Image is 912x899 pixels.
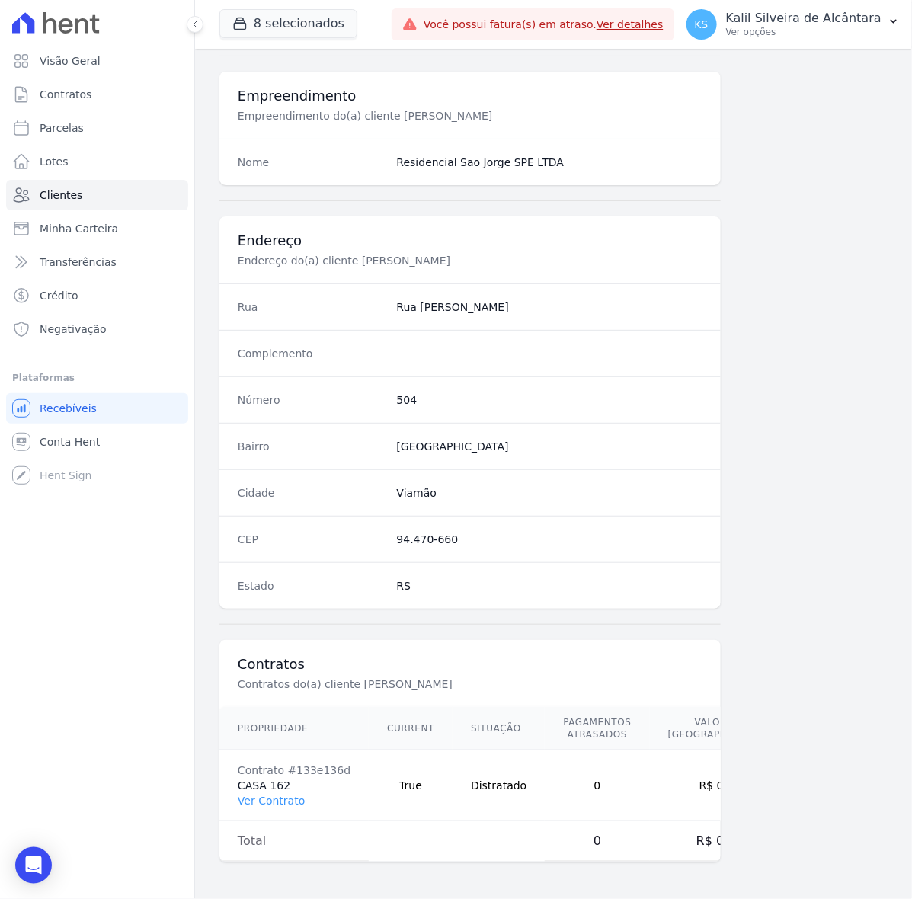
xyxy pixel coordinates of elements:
a: Recebíveis [6,393,188,424]
span: Lotes [40,154,69,169]
span: Recebíveis [40,401,97,416]
td: 0 [545,821,649,862]
a: Clientes [6,180,188,210]
a: Visão Geral [6,46,188,76]
dt: Número [238,392,385,408]
div: Contrato #133e136d [238,763,350,778]
td: Distratado [453,750,545,821]
span: Você possui fatura(s) em atraso. [424,17,664,33]
a: Minha Carteira [6,213,188,244]
a: Conta Hent [6,427,188,457]
span: Visão Geral [40,53,101,69]
p: Endereço do(a) cliente [PERSON_NAME] [238,253,702,268]
dt: Rua [238,299,385,315]
a: Crédito [6,280,188,311]
dd: 504 [397,392,702,408]
span: Transferências [40,254,117,270]
span: Clientes [40,187,82,203]
h3: Endereço [238,232,702,250]
a: Parcelas [6,113,188,143]
td: R$ 0,00 [650,821,790,862]
a: Negativação [6,314,188,344]
dt: Nome [238,155,385,170]
span: Crédito [40,288,78,303]
td: 0 [545,750,649,821]
h3: Contratos [238,655,702,673]
a: Lotes [6,146,188,177]
button: KS Kalil Silveira de Alcântara Ver opções [674,3,912,46]
td: Total [219,821,369,862]
th: Situação [453,707,545,750]
span: Negativação [40,322,107,337]
span: Minha Carteira [40,221,118,236]
span: Conta Hent [40,434,100,449]
p: Ver opções [726,26,882,38]
a: Ver Contrato [238,795,305,807]
p: Contratos do(a) cliente [PERSON_NAME] [238,677,702,692]
div: Open Intercom Messenger [15,847,52,884]
dt: CEP [238,532,385,547]
span: KS [695,19,709,30]
p: Empreendimento do(a) cliente [PERSON_NAME] [238,108,702,123]
p: Kalil Silveira de Alcântara [726,11,882,26]
dd: RS [397,578,702,593]
h3: Empreendimento [238,87,702,105]
span: Contratos [40,87,91,102]
dd: [GEOGRAPHIC_DATA] [397,439,702,454]
dd: 94.470-660 [397,532,702,547]
dd: Residencial Sao Jorge SPE LTDA [397,155,702,170]
dt: Bairro [238,439,385,454]
dt: Estado [238,578,385,593]
span: Parcelas [40,120,84,136]
a: Transferências [6,247,188,277]
td: True [369,750,453,821]
td: CASA 162 [219,750,369,821]
a: Contratos [6,79,188,110]
th: Propriedade [219,707,369,750]
div: Plataformas [12,369,182,387]
button: 8 selecionados [219,9,357,38]
dd: Viamão [397,485,702,501]
td: R$ 0,00 [650,750,790,821]
a: Ver detalhes [597,18,664,30]
th: Valor em [GEOGRAPHIC_DATA] [650,707,790,750]
th: Pagamentos Atrasados [545,707,649,750]
th: Current [369,707,453,750]
dt: Cidade [238,485,385,501]
dt: Complemento [238,346,385,361]
dd: Rua [PERSON_NAME] [397,299,702,315]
